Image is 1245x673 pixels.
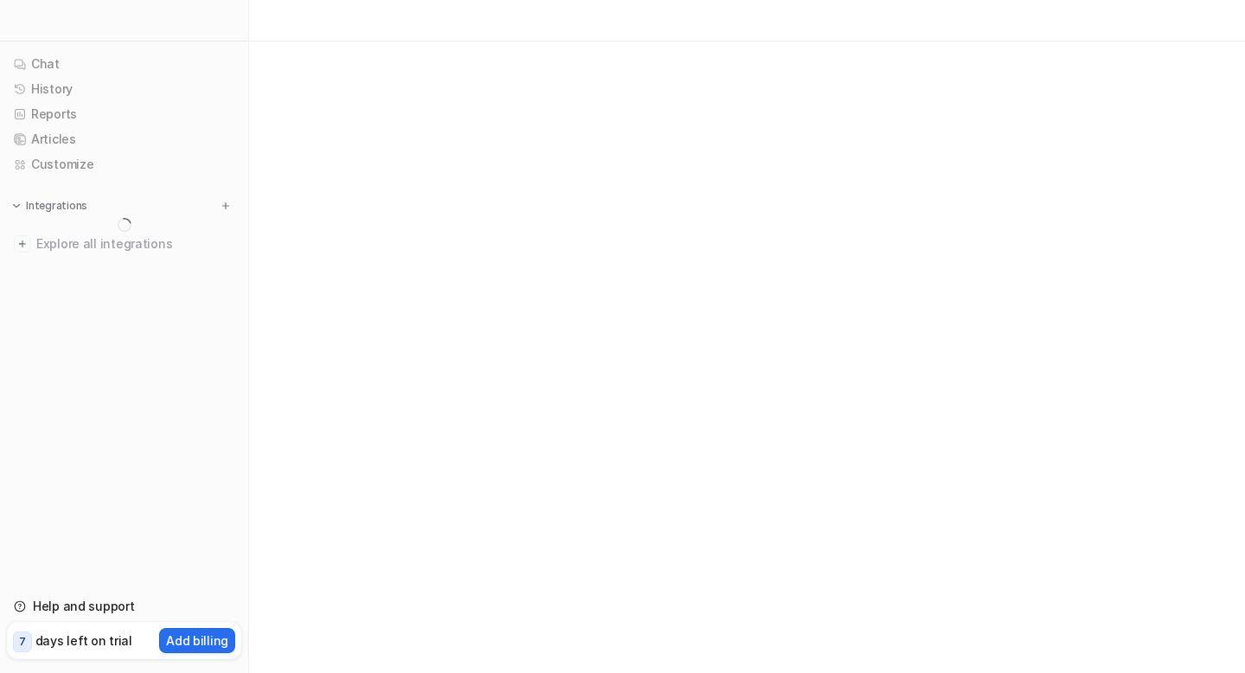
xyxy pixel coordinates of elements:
[7,594,241,619] a: Help and support
[7,152,241,176] a: Customize
[7,127,241,151] a: Articles
[19,634,26,650] p: 7
[7,77,241,101] a: History
[166,631,228,650] p: Add billing
[220,200,232,212] img: menu_add.svg
[35,631,132,650] p: days left on trial
[7,197,93,215] button: Integrations
[10,200,22,212] img: expand menu
[26,199,87,213] p: Integrations
[7,102,241,126] a: Reports
[7,52,241,76] a: Chat
[7,232,241,256] a: Explore all integrations
[14,235,31,253] img: explore all integrations
[159,628,235,653] button: Add billing
[36,230,234,258] span: Explore all integrations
